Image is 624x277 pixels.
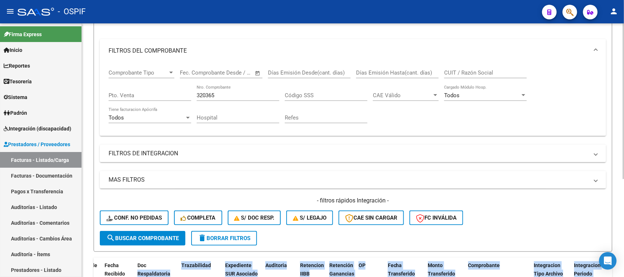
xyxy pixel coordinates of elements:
mat-panel-title: FILTROS DE INTEGRACION [109,149,589,158]
span: Inicio [4,46,22,54]
span: Retención Ganancias [329,262,354,277]
span: Tesorería [4,77,32,86]
span: FC Inválida [416,215,457,221]
mat-expansion-panel-header: MAS FILTROS [100,171,606,189]
span: Integración (discapacidad) [4,125,71,133]
span: Todos [444,92,460,99]
button: Buscar Comprobante [100,231,185,246]
span: Padrón [4,109,27,117]
mat-icon: delete [198,234,207,242]
span: Fecha Recibido [105,262,125,277]
span: Expediente SUR Asociado [225,262,258,277]
span: S/ Doc Resp. [234,215,275,221]
span: CAE SIN CARGAR [345,215,397,221]
div: Open Intercom Messenger [599,252,617,270]
span: Comprobante Tipo [109,69,168,76]
h4: - filtros rápidos Integración - [100,197,606,205]
span: Borrar Filtros [198,235,250,242]
span: Reportes [4,62,30,70]
span: Doc Respaldatoria [137,262,170,277]
span: Fecha Transferido [388,262,415,277]
span: Sistema [4,93,27,101]
span: Prestadores / Proveedores [4,140,70,148]
mat-icon: search [106,234,115,242]
span: Conf. no pedidas [106,215,162,221]
span: Retencion IIBB [300,262,324,277]
span: Comprobante [468,262,500,268]
button: Conf. no pedidas [100,210,169,225]
button: Open calendar [254,69,262,77]
mat-icon: person [609,7,618,16]
span: S/ legajo [293,215,326,221]
button: S/ Doc Resp. [228,210,281,225]
mat-expansion-panel-header: FILTROS DEL COMPROBANTE [100,39,606,62]
span: CAE Válido [373,92,432,99]
button: Completa [174,210,222,225]
mat-panel-title: MAS FILTROS [109,176,589,184]
span: Todos [109,114,124,121]
span: OP [359,262,366,268]
span: Integracion Tipo Archivo [534,262,563,277]
input: Fecha fin [216,69,252,76]
button: CAE SIN CARGAR [339,210,404,225]
mat-icon: menu [6,7,15,16]
mat-expansion-panel-header: FILTROS DE INTEGRACION [100,145,606,162]
span: Trazabilidad [181,262,211,268]
span: - OSPIF [58,4,86,20]
button: FC Inválida [409,210,463,225]
span: Auditoria [265,262,287,268]
div: FILTROS DEL COMPROBANTE [100,62,606,136]
span: Buscar Comprobante [106,235,179,242]
span: Firma Express [4,30,42,38]
input: Fecha inicio [180,69,209,76]
span: Completa [181,215,216,221]
mat-panel-title: FILTROS DEL COMPROBANTE [109,47,589,55]
button: S/ legajo [286,210,333,225]
button: Borrar Filtros [191,231,257,246]
span: Monto Transferido [428,262,455,277]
